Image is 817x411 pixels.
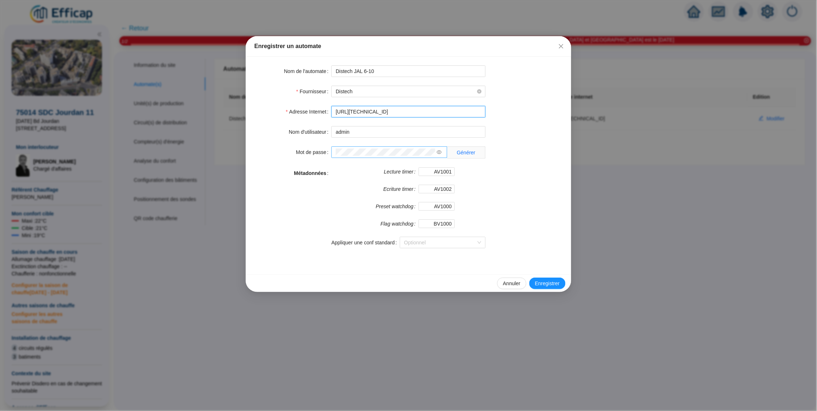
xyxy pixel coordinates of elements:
[477,89,482,94] span: close-circle
[296,146,331,158] label: Mot de passe
[289,126,331,138] label: Nom d'utilisateur
[376,202,419,211] label: Preset watchdog
[286,106,331,117] label: Adresse Internet
[419,167,455,176] input: Lecture timer
[457,150,475,155] span: Générer
[294,170,326,176] strong: Métadonnées
[419,202,455,211] input: Preset watchdog
[558,43,564,49] span: close
[419,219,455,228] input: Flag watchdog
[529,278,566,289] button: Enregistrer
[331,106,486,117] input: Adresse Internet
[419,185,455,193] input: Ecriture timer
[336,86,481,97] span: Distech
[331,237,400,248] label: Appliquer une conf standard
[331,65,486,77] input: Nom de l'automate
[555,43,567,49] span: Fermer
[384,185,419,193] label: Ecriture timer
[296,86,331,97] label: Fournisseur
[497,278,526,289] button: Annuler
[381,219,419,228] label: Flag watchdog
[503,280,520,287] span: Annuler
[535,280,560,287] span: Enregistrer
[384,167,419,176] label: Lecture timer
[254,42,563,51] div: Enregistrer un automate
[451,147,481,158] button: Générer
[336,149,435,156] input: Mot de passe
[437,150,442,155] span: eye
[555,40,567,52] button: Close
[284,65,331,77] label: Nom de l'automate
[331,126,486,138] input: Nom d'utilisateur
